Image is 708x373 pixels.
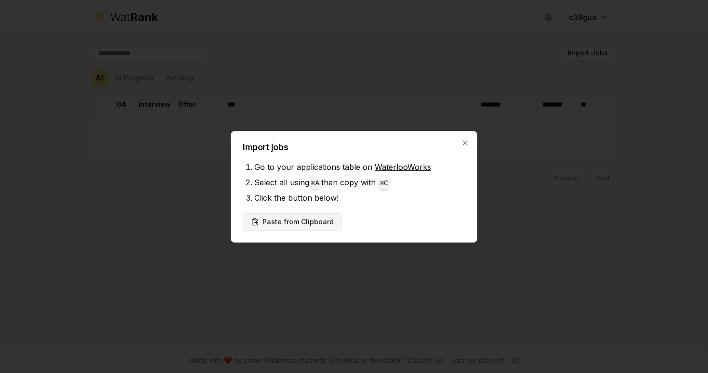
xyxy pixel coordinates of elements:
li: Click the button below! [254,190,465,206]
code: ⌘ C [380,180,388,187]
a: WaterlooWorks [375,162,431,172]
h2: Import jobs [243,143,465,152]
li: Go to your applications table on [254,159,465,175]
code: ⌘ A [311,180,319,187]
button: Paste from Clipboard [243,213,342,231]
li: Select all using then copy with [254,175,465,190]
